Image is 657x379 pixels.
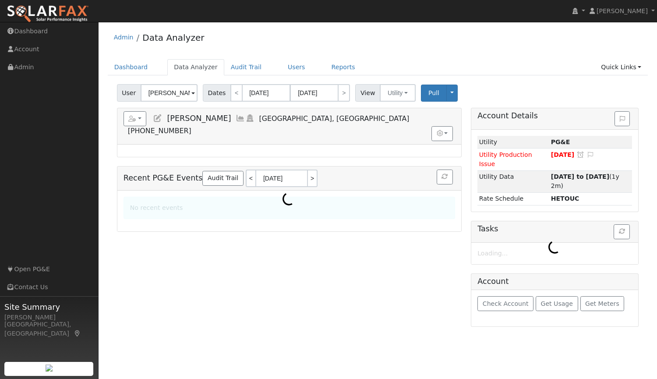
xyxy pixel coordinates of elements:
td: Rate Schedule [477,192,549,205]
a: Reports [325,59,362,75]
a: Quick Links [594,59,648,75]
span: User [117,84,141,102]
span: [PERSON_NAME] [167,114,231,123]
a: > [308,170,318,187]
img: SolarFax [7,5,89,23]
a: Data Analyzer [142,32,204,43]
a: Audit Trail [202,171,243,186]
button: Refresh [437,170,453,184]
a: Multi-Series Graph [236,114,245,123]
a: Login As (last Never) [245,114,255,123]
div: [GEOGRAPHIC_DATA], [GEOGRAPHIC_DATA] [4,320,94,338]
span: [GEOGRAPHIC_DATA], [GEOGRAPHIC_DATA] [259,114,410,123]
button: Check Account [477,296,533,311]
span: [DATE] [551,151,575,158]
a: Data Analyzer [167,59,224,75]
span: View [355,84,380,102]
span: Utility Production Issue [479,151,532,167]
strong: ID: 17174148, authorized: 08/13/25 [551,138,570,145]
button: Refresh [614,224,630,239]
a: Users [281,59,312,75]
a: > [338,84,350,102]
span: Site Summary [4,301,94,313]
a: Snooze this issue [576,151,584,158]
span: [PERSON_NAME] [597,7,648,14]
img: retrieve [46,365,53,372]
a: < [246,170,255,187]
button: Get Usage [536,296,578,311]
span: Get Meters [585,300,619,307]
h5: Tasks [477,224,632,234]
span: (1y 2m) [551,173,619,189]
span: Check Account [483,300,529,307]
td: Utility [477,136,549,149]
a: Dashboard [108,59,155,75]
input: Select a User [141,84,198,102]
strong: [DATE] to [DATE] [551,173,609,180]
a: Admin [114,34,134,41]
h5: Recent PG&E Events [124,170,455,187]
span: [PHONE_NUMBER] [128,127,191,135]
strong: T [551,195,579,202]
button: Utility [380,84,416,102]
a: Audit Trail [224,59,268,75]
span: Get Usage [541,300,573,307]
td: Utility Data [477,170,549,192]
button: Issue History [615,111,630,126]
a: Edit User (35420) [153,114,162,123]
button: Get Meters [580,296,625,311]
h5: Account [477,277,509,286]
span: Pull [428,89,439,96]
h5: Account Details [477,111,632,120]
a: < [230,84,243,102]
span: Dates [203,84,231,102]
div: [PERSON_NAME] [4,313,94,322]
i: Edit Issue [586,152,594,158]
a: Map [74,330,81,337]
button: Pull [421,85,447,102]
